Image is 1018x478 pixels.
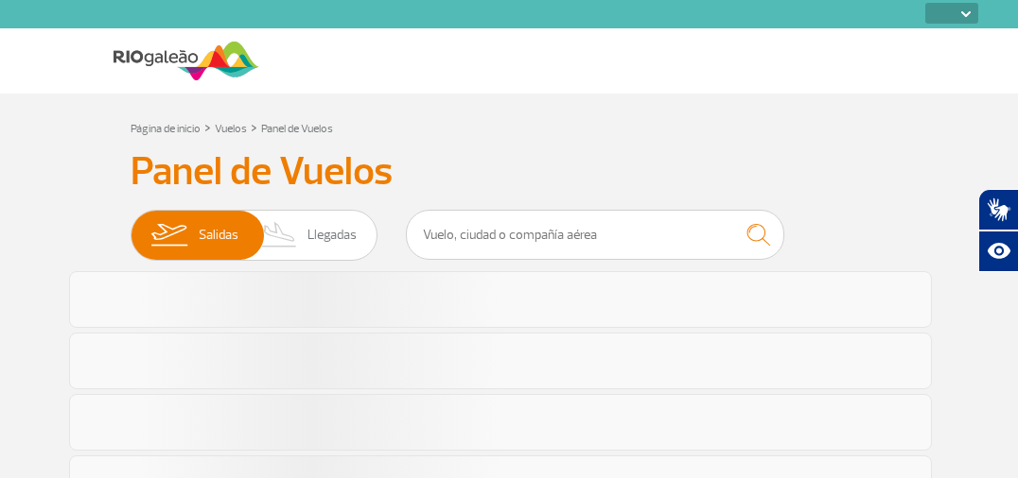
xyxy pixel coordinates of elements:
a: Panel de Vuelos [261,122,333,136]
img: slider-embarque [139,211,199,260]
a: > [204,116,211,138]
a: > [251,116,257,138]
input: Vuelo, ciudad o compañía aérea [406,210,784,260]
div: Plugin de acessibilidade da Hand Talk. [978,189,1018,272]
a: Página de inicio [131,122,201,136]
button: Abrir tradutor de língua de sinais. [978,189,1018,230]
span: Llegadas [307,211,357,260]
span: Salidas [199,211,238,260]
a: Vuelos [215,122,247,136]
h3: Panel de Vuelos [131,148,887,196]
img: slider-desembarque [252,211,307,260]
button: Abrir recursos assistivos. [978,230,1018,272]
